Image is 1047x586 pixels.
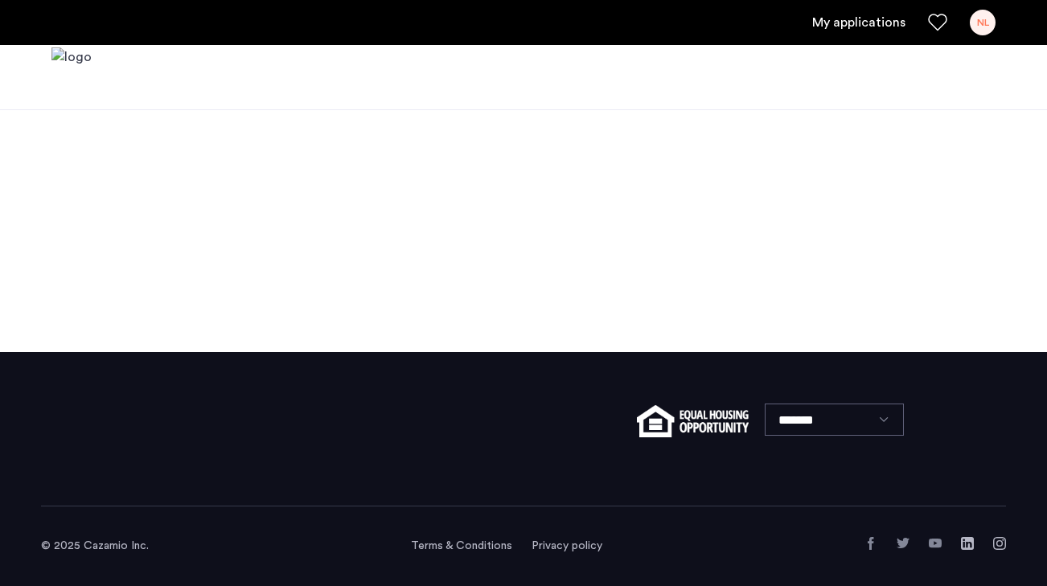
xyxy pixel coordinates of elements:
[41,540,149,551] span: © 2025 Cazamio Inc.
[897,537,909,550] a: Twitter
[864,537,877,550] a: Facebook
[993,537,1006,550] a: Instagram
[929,537,942,550] a: YouTube
[637,405,749,437] img: equal-housing.png
[765,404,904,436] select: Language select
[961,537,974,550] a: LinkedIn
[928,13,947,32] a: Favorites
[812,13,905,32] a: My application
[411,538,512,554] a: Terms and conditions
[51,47,92,108] a: Cazamio logo
[970,10,996,35] div: NL
[51,47,92,108] img: logo
[532,538,602,554] a: Privacy policy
